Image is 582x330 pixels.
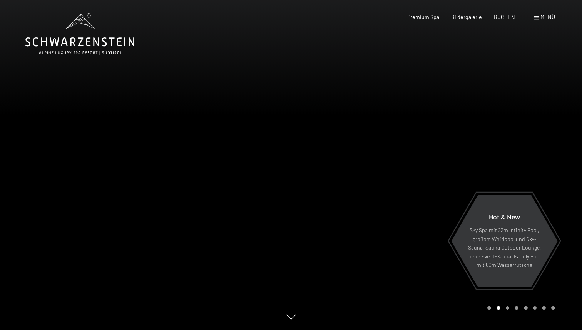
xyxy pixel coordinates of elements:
[494,14,515,20] a: BUCHEN
[468,226,541,270] p: Sky Spa mit 23m Infinity Pool, großem Whirlpool und Sky-Sauna, Sauna Outdoor Lounge, neue Event-S...
[524,306,528,310] div: Carousel Page 5
[485,306,555,310] div: Carousel Pagination
[451,14,482,20] a: Bildergalerie
[497,306,500,310] div: Carousel Page 2 (Current Slide)
[451,194,558,288] a: Hot & New Sky Spa mit 23m Infinity Pool, großem Whirlpool und Sky-Sauna, Sauna Outdoor Lounge, ne...
[489,213,520,221] span: Hot & New
[542,306,546,310] div: Carousel Page 7
[551,306,555,310] div: Carousel Page 8
[533,306,537,310] div: Carousel Page 6
[506,306,510,310] div: Carousel Page 3
[540,14,555,20] span: Menü
[487,306,491,310] div: Carousel Page 1
[515,306,518,310] div: Carousel Page 4
[407,14,439,20] a: Premium Spa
